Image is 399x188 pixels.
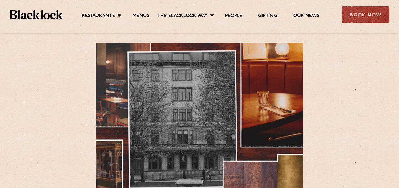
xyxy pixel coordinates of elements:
a: Menus [132,13,150,20]
a: The Blacklock Way [157,13,208,20]
a: People [225,13,242,20]
div: Book Now [342,6,389,23]
img: BL_Textured_Logo-footer-cropped.svg [10,10,63,19]
a: Gifting [258,13,277,20]
a: Restaurants [82,13,115,20]
a: Our News [293,13,320,20]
